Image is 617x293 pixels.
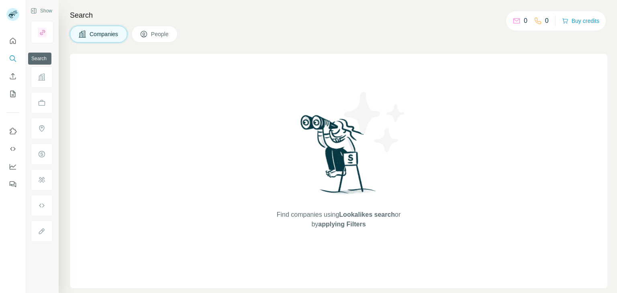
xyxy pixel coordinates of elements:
[6,34,19,48] button: Quick start
[274,210,403,229] span: Find companies using or by
[151,30,170,38] span: People
[90,30,119,38] span: Companies
[297,113,380,202] img: Surfe Illustration - Woman searching with binoculars
[339,211,395,218] span: Lookalikes search
[524,16,527,26] p: 0
[6,69,19,83] button: Enrich CSV
[339,86,411,158] img: Surfe Illustration - Stars
[6,177,19,191] button: Feedback
[6,159,19,174] button: Dashboard
[6,87,19,101] button: My lists
[70,10,607,21] h4: Search
[545,16,549,26] p: 0
[6,142,19,156] button: Use Surfe API
[25,5,58,17] button: Show
[6,51,19,66] button: Search
[562,15,599,26] button: Buy credits
[6,124,19,138] button: Use Surfe on LinkedIn
[318,221,366,228] span: applying Filters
